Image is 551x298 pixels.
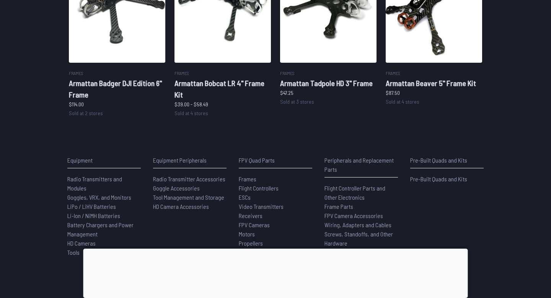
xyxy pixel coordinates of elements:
[324,230,398,248] a: Screws, Standoffs, and Other Hardware
[239,230,312,239] a: Motors
[174,100,271,108] p: $39.00 - $58.49
[386,98,419,105] span: Sold at 4 stores
[280,70,295,76] span: Frames
[67,212,120,219] span: Li-Ion / NiMH Batteries
[153,194,224,201] span: Tool Management and Storage
[153,184,200,192] span: Goggle Accessories
[67,220,141,239] a: Battery Chargers and Power Management
[67,175,122,192] span: Radio Transmitters and Modules
[69,100,165,108] p: $114.00
[239,194,251,201] span: ESCs
[67,194,131,201] span: Goggles, VRX, and Monitors
[153,193,227,202] a: Tool Management and Storage
[153,175,225,182] span: Radio Transmitter Accessories
[239,193,312,202] a: ESCs
[174,77,271,100] h2: Armattan Bobcat LR 4" Frame Kit
[69,70,83,76] span: Frames
[324,156,398,174] p: Peripherals and Replacement Parts
[386,77,482,89] h2: Armattan Beaver 5" Frame Kit
[239,203,284,210] span: Video Transmitters
[153,184,227,193] a: Goggle Accessories
[324,221,391,228] span: Wiring, Adapters and Cables
[239,220,312,230] a: FPV Cameras
[239,184,279,192] span: Flight Controllers
[239,248,312,257] a: Antennas
[239,239,312,248] a: Propellers
[239,175,256,182] span: Frames
[324,203,353,210] span: Frame Parts
[324,184,385,201] span: Flight Controller Parts and Other Electronics
[67,248,141,257] a: Tools
[239,212,262,219] span: Receivers
[239,211,312,220] a: Receivers
[324,220,398,230] a: Wiring, Adapters and Cables
[83,249,468,296] iframe: Advertisement
[239,202,312,211] a: Video Transmitters
[174,110,208,116] span: Sold at 4 stores
[67,203,116,210] span: LiPo / LiHV Batteries
[280,77,377,89] h2: Armattan Tadpole HD 3" Frame
[69,77,165,100] h2: Armattan Badger DJI Edition 6" Frame
[69,110,103,116] span: Sold at 2 stores
[67,239,96,247] span: HD Cameras
[67,156,141,165] p: Equipment
[239,184,312,193] a: Flight Controllers
[67,221,134,238] span: Battery Chargers and Power Management
[67,202,141,211] a: LiPo / LiHV Batteries
[153,156,227,165] p: Equipment Peripherals
[239,239,263,247] span: Propellers
[153,203,209,210] span: HD Camera Accessories
[386,70,400,76] span: Frames
[410,175,467,182] span: Pre-Built Quads and Kits
[410,156,484,165] p: Pre-Built Quads and Kits
[67,249,80,256] span: Tools
[67,239,141,248] a: HD Cameras
[324,184,398,202] a: Flight Controller Parts and Other Electronics
[153,202,227,211] a: HD Camera Accessories
[280,98,314,105] span: Sold at 3 stores
[239,174,312,184] a: Frames
[410,174,484,184] a: Pre-Built Quads and Kits
[324,212,383,219] span: FPV Camera Accessories
[324,202,398,211] a: Frame Parts
[67,193,141,202] a: Goggles, VRX, and Monitors
[239,156,312,165] p: FPV Quad Parts
[67,211,141,220] a: Li-Ion / NiMH Batteries
[324,230,393,247] span: Screws, Standoffs, and Other Hardware
[386,89,482,97] p: $87.50
[324,211,398,220] a: FPV Camera Accessories
[174,70,189,76] span: Frames
[153,174,227,184] a: Radio Transmitter Accessories
[239,230,255,238] span: Motors
[239,221,270,228] span: FPV Cameras
[67,174,141,193] a: Radio Transmitters and Modules
[280,89,377,97] p: $47.25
